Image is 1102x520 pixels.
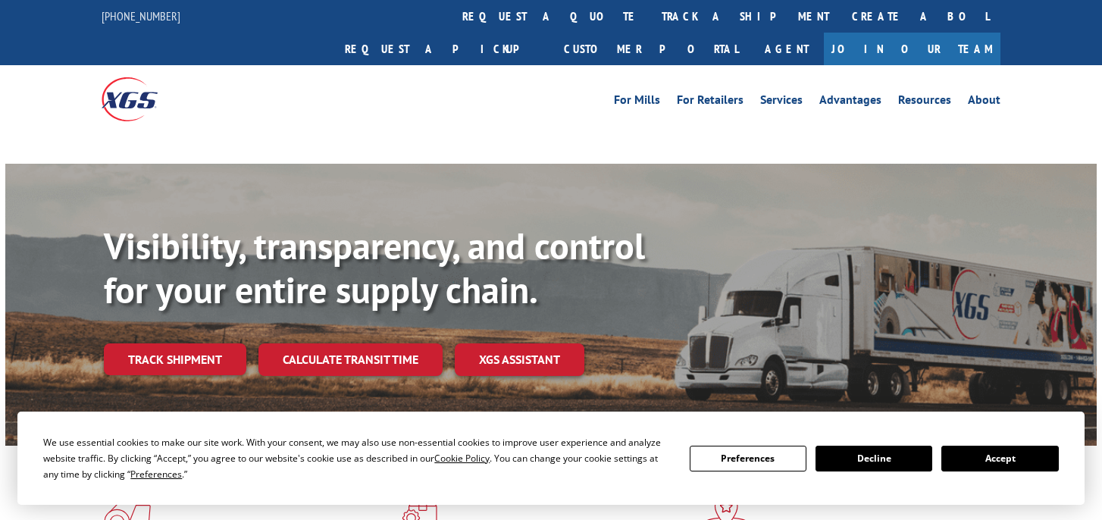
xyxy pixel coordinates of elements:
span: Preferences [130,468,182,481]
button: Preferences [690,446,806,471]
a: [PHONE_NUMBER] [102,8,180,23]
a: About [968,94,1000,111]
a: Advantages [819,94,881,111]
a: Track shipment [104,343,246,375]
span: Cookie Policy [434,452,490,465]
a: Customer Portal [553,33,750,65]
a: Agent [750,33,824,65]
b: Visibility, transparency, and control for your entire supply chain. [104,222,645,313]
a: Request a pickup [333,33,553,65]
button: Decline [816,446,932,471]
a: Services [760,94,803,111]
a: Calculate transit time [258,343,443,376]
a: For Retailers [677,94,744,111]
a: For Mills [614,94,660,111]
a: XGS ASSISTANT [455,343,584,376]
button: Accept [941,446,1058,471]
div: Cookie Consent Prompt [17,412,1085,505]
a: Resources [898,94,951,111]
div: We use essential cookies to make our site work. With your consent, we may also use non-essential ... [43,434,671,482]
a: Join Our Team [824,33,1000,65]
